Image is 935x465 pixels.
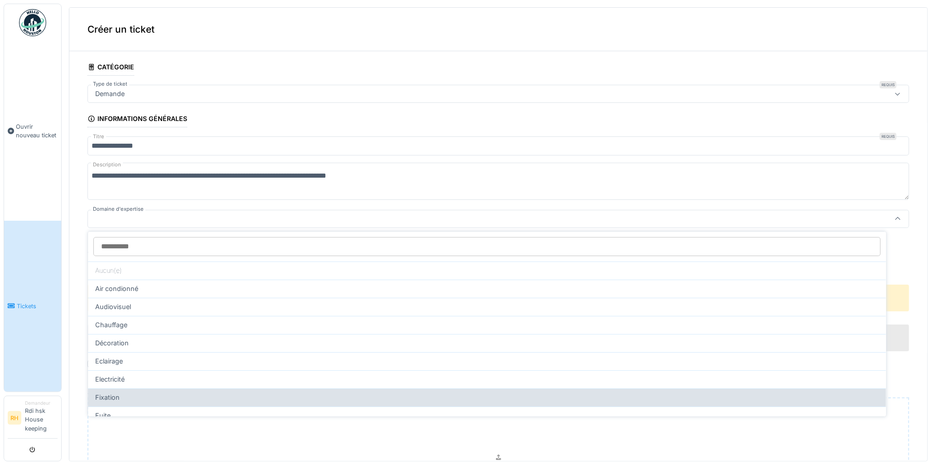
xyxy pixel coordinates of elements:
[95,374,125,384] span: Electricité
[91,80,129,88] label: Type de ticket
[95,411,111,421] span: Fuite
[95,338,129,348] span: Décoration
[8,411,21,425] li: RH
[8,400,58,439] a: RH DemandeurRdi hsk House keeping
[87,112,187,127] div: Informations générales
[880,81,896,88] div: Requis
[95,356,123,366] span: Eclairage
[91,205,145,213] label: Domaine d'expertise
[92,89,128,99] div: Demande
[95,284,138,294] span: Air condionné
[91,133,106,140] label: Titre
[19,9,46,36] img: Badge_color-CXgf-gQk.svg
[95,320,127,330] span: Chauffage
[4,221,61,392] a: Tickets
[87,60,134,76] div: Catégorie
[25,400,58,407] div: Demandeur
[880,133,896,140] div: Requis
[16,122,58,140] span: Ouvrir nouveau ticket
[91,159,123,170] label: Description
[25,400,58,436] li: Rdi hsk House keeping
[95,302,131,312] span: Audiovisuel
[95,392,120,402] span: Fixation
[17,302,58,310] span: Tickets
[4,41,61,221] a: Ouvrir nouveau ticket
[88,262,886,280] div: Aucun(e)
[69,8,927,51] div: Créer un ticket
